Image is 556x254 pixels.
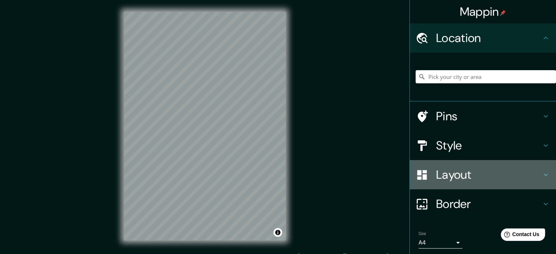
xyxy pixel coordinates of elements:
button: Toggle attribution [273,228,282,237]
h4: Pins [436,109,541,124]
div: Location [410,23,556,53]
h4: Mappin [460,4,506,19]
input: Pick your city or area [416,70,556,83]
iframe: Help widget launcher [491,225,548,246]
h4: Style [436,138,541,153]
div: Style [410,131,556,160]
div: A4 [419,237,462,249]
label: Size [419,231,426,237]
div: Border [410,189,556,219]
h4: Layout [436,167,541,182]
img: pin-icon.png [500,10,506,16]
div: Layout [410,160,556,189]
h4: Border [436,197,541,211]
div: Pins [410,102,556,131]
h4: Location [436,31,541,45]
canvas: Map [124,12,286,240]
